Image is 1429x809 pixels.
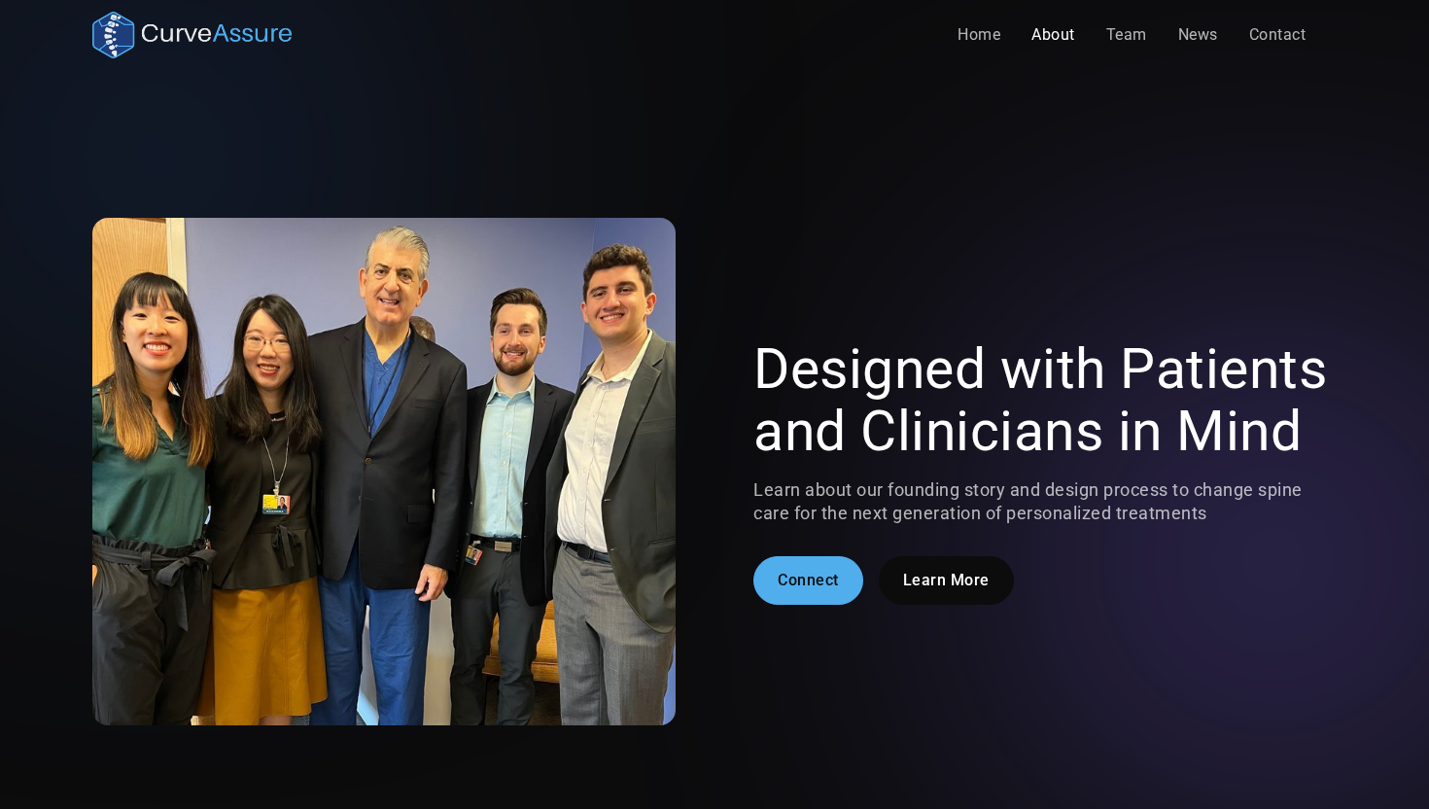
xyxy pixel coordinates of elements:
[753,556,863,605] a: Connect
[1016,16,1091,54] a: About
[1163,16,1234,54] a: News
[1234,16,1322,54] a: Contact
[879,556,1014,605] a: Learn More
[942,16,1016,54] a: Home
[753,478,1337,525] p: Learn about our founding story and design process to change spine care for the next generation of...
[753,338,1337,463] h1: Designed with Patients and Clinicians in Mind
[92,12,292,58] a: home
[1091,16,1163,54] a: Team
